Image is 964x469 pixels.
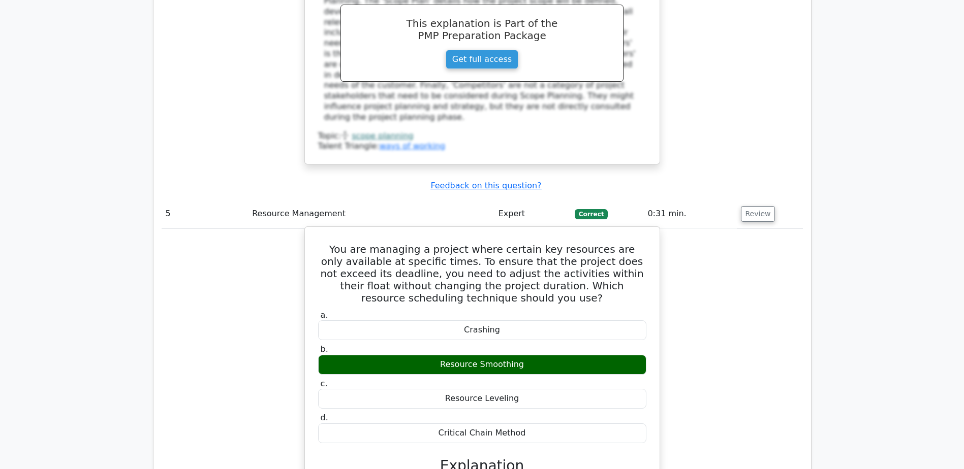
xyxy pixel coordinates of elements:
[317,243,647,304] h5: You are managing a project where certain key resources are only available at specific times. To e...
[318,423,646,443] div: Critical Chain Method
[248,199,494,228] td: Resource Management
[321,310,328,320] span: a.
[430,181,541,190] a: Feedback on this question?
[318,131,646,152] div: Talent Triangle:
[321,379,328,388] span: c.
[643,199,736,228] td: 0:31 min.
[318,355,646,375] div: Resource Smoothing
[446,50,518,69] a: Get full access
[494,199,571,228] td: Expert
[321,344,328,354] span: b.
[318,131,646,142] div: Topic:
[352,131,413,141] a: scope planning
[741,206,775,222] button: Review
[318,389,646,409] div: Resource Leveling
[318,320,646,340] div: Crashing
[162,199,248,228] td: 5
[379,141,445,151] a: ways of working
[575,209,608,219] span: Correct
[321,413,328,422] span: d.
